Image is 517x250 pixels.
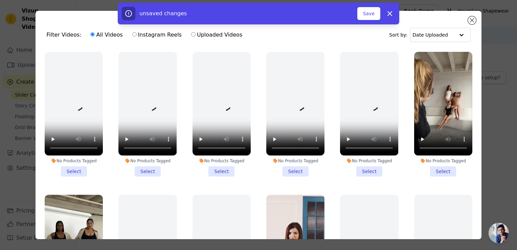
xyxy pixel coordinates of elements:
[132,30,182,39] label: Instagram Reels
[118,158,177,164] div: No Products Tagged
[340,158,398,164] div: No Products Tagged
[193,158,251,164] div: No Products Tagged
[191,30,243,39] label: Uploaded Videos
[90,30,123,39] label: All Videos
[45,158,103,164] div: No Products Tagged
[357,7,380,20] button: Save
[266,158,324,164] div: No Products Tagged
[46,27,246,43] div: Filter Videos:
[139,10,187,17] span: unsaved changes
[389,28,471,42] div: Sort by:
[414,158,472,164] div: No Products Tagged
[489,223,509,243] div: Open chat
